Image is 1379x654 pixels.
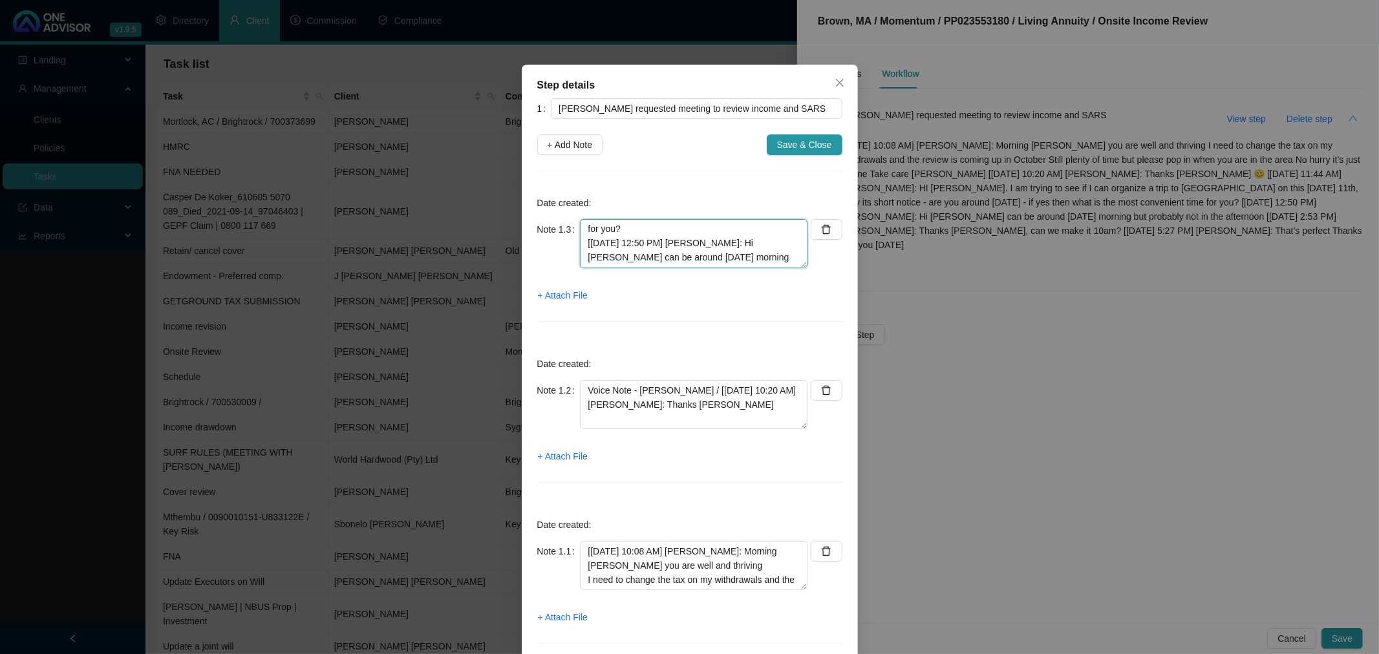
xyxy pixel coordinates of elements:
textarea: [[DATE] 10:08 AM] [PERSON_NAME]: Morning [PERSON_NAME] you are well and thriving I need to change... [580,541,807,590]
button: + Add Note [537,134,603,155]
button: Close [829,72,850,93]
button: Save & Close [767,134,842,155]
textarea: Voice Note - [PERSON_NAME] / [[DATE] 10:20 AM] [PERSON_NAME]: Thanks [PERSON_NAME] [580,380,807,429]
label: Note 1.3 [537,219,581,240]
span: delete [821,546,831,556]
div: Step details [537,78,842,93]
span: + Add Note [548,138,593,152]
p: Date created: [537,357,842,371]
p: Date created: [537,196,842,210]
button: + Attach File [537,285,588,306]
span: Save & Close [777,138,832,152]
p: Date created: [537,518,842,532]
label: Note 1.1 [537,541,581,562]
label: Note 1.2 [537,380,581,401]
button: + Attach File [537,446,588,467]
span: delete [821,224,831,235]
span: + Attach File [538,288,588,302]
span: close [835,78,845,88]
span: + Attach File [538,449,588,463]
button: + Attach File [537,607,588,628]
span: delete [821,385,831,396]
span: + Attach File [538,610,588,624]
label: 1 [537,98,551,119]
textarea: [[DATE] 11:44 AM] [PERSON_NAME]: HI [PERSON_NAME]. I am trying to see if I can organize a trip to... [580,219,807,268]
